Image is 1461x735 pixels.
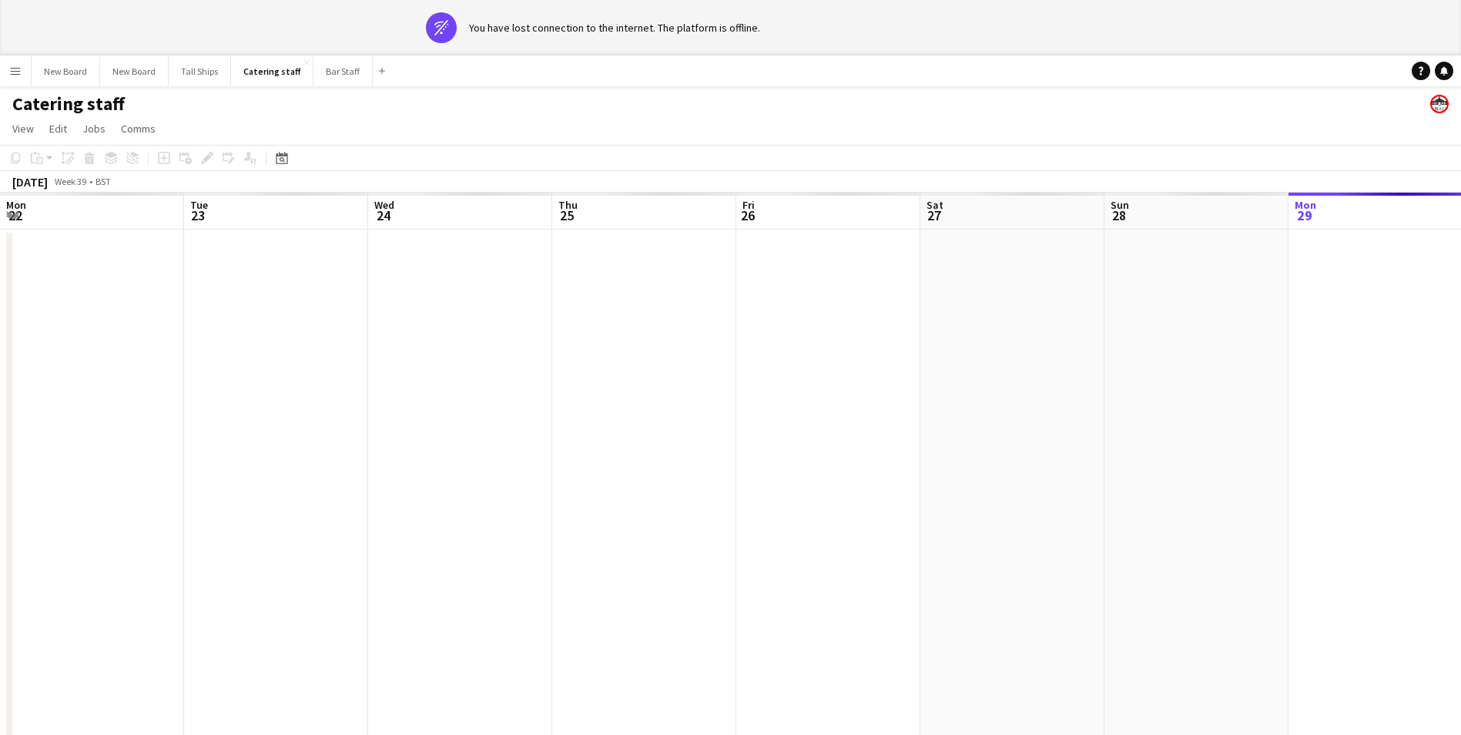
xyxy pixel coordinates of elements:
span: 26 [740,206,755,224]
span: Fri [742,198,755,212]
span: 24 [372,206,394,224]
button: Catering staff [231,56,313,86]
a: View [6,119,40,139]
span: Comms [121,122,156,136]
span: 27 [924,206,943,224]
div: BST [96,176,111,187]
app-user-avatar: Beach Ballroom [1430,95,1449,113]
button: New Board [100,56,169,86]
span: Wed [374,198,394,212]
button: Bar Staff [313,56,373,86]
span: View [12,122,34,136]
a: Comms [115,119,162,139]
span: 29 [1292,206,1316,224]
span: 22 [4,206,26,224]
span: Mon [6,198,26,212]
span: Tue [190,198,208,212]
span: Thu [558,198,578,212]
button: Tall Ships [169,56,231,86]
div: [DATE] [12,174,48,190]
button: New Board [32,56,100,86]
span: 25 [556,206,578,224]
h1: Catering staff [12,92,125,116]
a: Jobs [76,119,112,139]
span: Mon [1295,198,1316,212]
div: You have lost connection to the internet. The platform is offline. [469,21,760,35]
span: Jobs [82,122,106,136]
span: Sun [1111,198,1129,212]
a: Edit [43,119,73,139]
span: 28 [1108,206,1129,224]
span: Sat [927,198,943,212]
span: Edit [49,122,67,136]
span: 23 [188,206,208,224]
span: Week 39 [51,176,89,187]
